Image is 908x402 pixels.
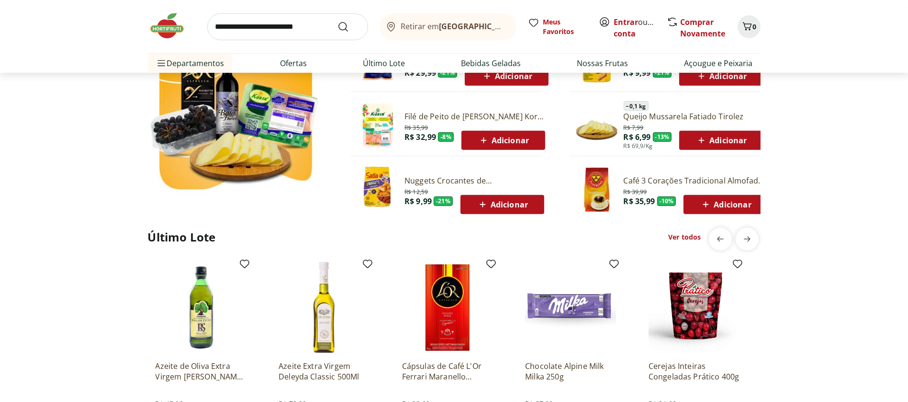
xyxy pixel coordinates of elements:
[404,132,436,142] span: R$ 32,99
[574,167,620,213] img: Café Três Corações Tradicional Almofada 500g
[404,196,432,207] span: R$ 9,99
[404,122,428,132] span: R$ 35,99
[404,186,428,196] span: R$ 12,59
[402,262,493,353] img: Cápsulas de Café L'Or Ferrari Maranello Espresso com 10 Unidades
[738,15,761,38] button: Carrinho
[477,199,528,210] span: Adicionar
[460,195,544,214] button: Adicionar
[668,232,701,242] a: Ver todos
[363,57,405,69] a: Último Lote
[528,17,587,36] a: Meus Favoritos
[614,17,667,39] a: Criar conta
[156,52,167,75] button: Menu
[337,21,360,33] button: Submit Search
[355,103,401,149] img: Filé de Peito de Frango Congelado Korin 600g
[280,57,307,69] a: Ofertas
[156,361,247,382] a: Azeite de Oliva Extra Virgem [PERSON_NAME] 500ml
[543,17,587,36] span: Meus Favoritos
[156,52,224,75] span: Departamentos
[653,132,672,142] span: - 13 %
[695,70,747,82] span: Adicionar
[439,21,600,32] b: [GEOGRAPHIC_DATA]/[GEOGRAPHIC_DATA]
[525,361,616,382] a: Chocolate Alpine Milk Milka 250g
[434,196,453,206] span: - 21 %
[148,230,216,245] h2: Último Lote
[614,17,639,27] a: Entrar
[461,57,521,69] a: Bebidas Geladas
[649,262,740,353] img: Cerejas Inteiras Congeladas Prático 400g
[279,262,370,353] img: Azeite Extra Virgem Deleyda Classic 500Ml
[404,175,544,186] a: Nuggets Crocantes de [PERSON_NAME] 300g
[657,196,676,206] span: - 10 %
[614,16,657,39] span: ou
[401,22,506,31] span: Retirar em
[624,186,647,196] span: R$ 39,99
[649,361,740,382] a: Cerejas Inteiras Congeladas Prático 400g
[355,167,401,213] img: Nuggets Crocantes de Frango Sadia 300g
[624,111,763,122] a: Queijo Mussarela Fatiado Tirolez
[753,22,757,31] span: 0
[577,57,628,69] a: Nossas Frutas
[684,195,767,214] button: Adicionar
[624,142,653,150] span: R$ 69,9/Kg
[624,122,644,132] span: R$ 7,99
[404,111,545,122] a: Filé de Peito de [PERSON_NAME] Korin 600g
[156,262,247,353] img: Azeite de Oliva Extra Virgem Rafael Salgado 500ml
[709,228,732,251] button: previous
[478,135,529,146] span: Adicionar
[525,262,616,353] img: Chocolate Alpine Milk Milka 250g
[624,175,768,186] a: Café 3 Corações Tradicional Almofada 500g
[279,361,370,382] a: Azeite Extra Virgem Deleyda Classic 500Ml
[695,135,747,146] span: Adicionar
[624,101,649,111] span: ~ 0,1 kg
[402,361,493,382] a: Cápsulas de Café L'Or Ferrari Maranello Espresso com 10 Unidades
[207,13,368,40] input: search
[574,103,620,149] img: Principal
[465,67,549,86] button: Adicionar
[380,13,516,40] button: Retirar em[GEOGRAPHIC_DATA]/[GEOGRAPHIC_DATA]
[148,11,196,40] img: Hortifruti
[438,132,454,142] span: - 8 %
[679,131,763,150] button: Adicionar
[684,57,753,69] a: Açougue e Peixaria
[700,199,751,210] span: Adicionar
[679,67,763,86] button: Adicionar
[736,228,759,251] button: next
[681,17,726,39] a: Comprar Novamente
[481,70,532,82] span: Adicionar
[624,132,651,142] span: R$ 6,99
[461,131,545,150] button: Adicionar
[624,196,655,207] span: R$ 35,99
